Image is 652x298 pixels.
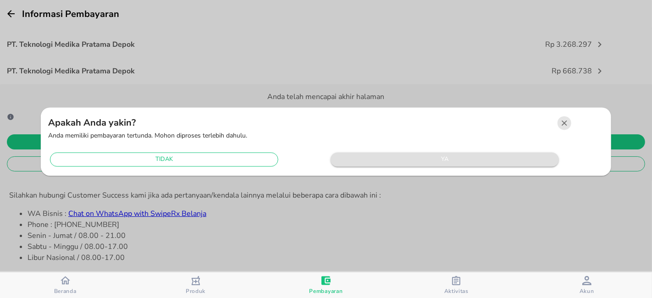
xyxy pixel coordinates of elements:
[48,131,604,141] p: Anda memiliki pembayaran tertunda. Mohon diproses terlebih dahulu.
[54,287,77,295] span: Beranda
[130,272,260,298] button: Produk
[309,287,343,295] span: Pembayaran
[391,272,521,298] button: Aktivitas
[335,155,554,165] span: ya
[522,272,652,298] button: Akun
[331,153,559,167] button: ya
[55,155,274,165] span: tidak
[580,287,594,295] span: Akun
[50,153,278,167] button: tidak
[444,287,469,295] span: Aktivitas
[48,115,558,131] h5: Apakah Anda yakin?
[186,287,205,295] span: Produk
[261,272,391,298] button: Pembayaran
